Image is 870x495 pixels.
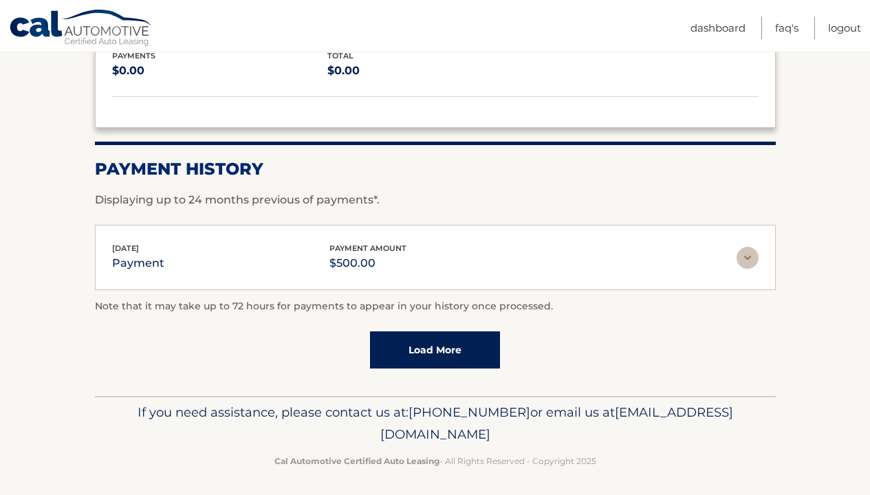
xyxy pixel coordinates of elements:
[95,298,776,315] p: Note that it may take up to 72 hours for payments to appear in your history once processed.
[9,9,153,49] a: Cal Automotive
[112,61,327,80] p: $0.00
[327,61,543,80] p: $0.00
[112,51,155,60] span: payments
[370,331,500,368] a: Load More
[327,51,354,60] span: total
[274,456,439,466] strong: Cal Automotive Certified Auto Leasing
[828,16,861,39] a: Logout
[409,404,530,420] span: [PHONE_NUMBER]
[112,254,164,273] p: payment
[95,192,776,208] p: Displaying up to 24 months previous of payments*.
[329,254,406,273] p: $500.00
[104,401,767,445] p: If you need assistance, please contact us at: or email us at
[329,243,406,253] span: payment amount
[737,247,759,269] img: accordion-rest.svg
[95,159,776,179] h2: Payment History
[690,16,746,39] a: Dashboard
[104,454,767,468] p: - All Rights Reserved - Copyright 2025
[775,16,798,39] a: FAQ's
[112,243,139,253] span: [DATE]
